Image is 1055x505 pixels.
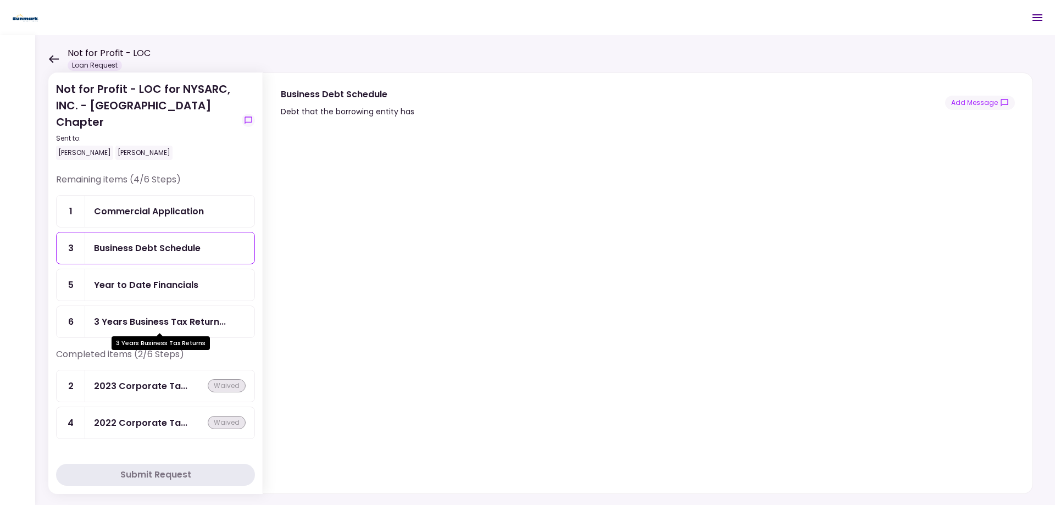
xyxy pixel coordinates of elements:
[208,379,246,392] div: waived
[120,468,191,481] div: Submit Request
[94,241,201,255] div: Business Debt Schedule
[57,269,85,301] div: 5
[57,306,85,337] div: 6
[57,407,85,439] div: 4
[1024,4,1051,31] button: Open menu
[56,146,113,160] div: [PERSON_NAME]
[94,278,198,292] div: Year to Date Financials
[56,134,237,143] div: Sent to:
[242,114,255,127] button: show-messages
[56,232,255,264] a: 3Business Debt Schedule
[94,204,204,218] div: Commercial Application
[56,407,255,439] a: 42022 Corporate Tax Returnswaived
[208,416,246,429] div: waived
[56,306,255,338] a: 63 Years Business Tax Returns
[56,348,255,370] div: Completed items (2/6 Steps)
[945,96,1015,110] button: show-messages
[57,232,85,264] div: 3
[56,269,255,301] a: 5Year to Date Financials
[56,173,255,195] div: Remaining items (4/6 Steps)
[94,379,187,393] div: 2023 Corporate Tax Returns
[68,60,122,71] div: Loan Request
[68,47,151,60] h1: Not for Profit - LOC
[57,196,85,227] div: 1
[281,87,414,101] div: Business Debt Schedule
[94,416,187,430] div: 2022 Corporate Tax Returns
[281,105,414,118] div: Debt that the borrowing entity has
[57,370,85,402] div: 2
[56,195,255,227] a: 1Commercial Application
[281,136,1013,489] iframe: jotform-iframe
[94,315,226,329] div: 3 Years Business Tax Returns
[11,9,40,26] img: Partner icon
[56,81,237,160] div: Not for Profit - LOC for NYSARC, INC. - [GEOGRAPHIC_DATA] Chapter
[115,146,173,160] div: [PERSON_NAME]
[56,370,255,402] a: 22023 Corporate Tax Returnswaived
[56,464,255,486] button: Submit Request
[263,73,1033,494] div: Business Debt ScheduleDebt that the borrowing entity hasshow-messages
